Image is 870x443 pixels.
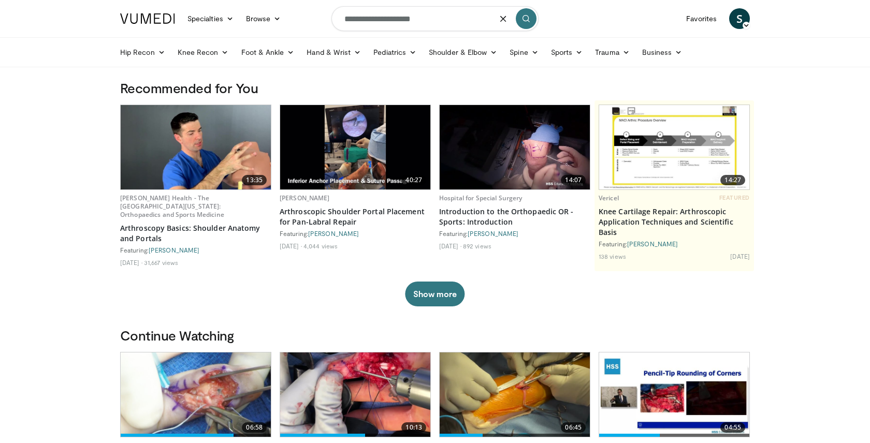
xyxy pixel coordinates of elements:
a: Arthroscopy Basics: Shoulder Anatomy and Portals [120,223,271,244]
span: FEATURED [719,194,750,201]
a: Introduction to the Orthopaedic OR - Sports: Introduction [439,206,590,227]
li: 4,044 views [303,242,338,250]
img: 2444198d-1b18-4a77-bb67-3e21827492e5.620x360_q85_upscale.jpg [599,105,749,189]
a: Foot & Ankle [235,42,301,63]
input: Search topics, interventions [331,6,539,31]
li: [DATE] [120,258,142,267]
span: 06:45 [561,422,586,433]
a: [PERSON_NAME] [468,230,518,237]
li: [DATE] [730,252,750,260]
a: [PERSON_NAME] [280,194,330,202]
img: 1328e8e2-4eea-451f-9b2c-61a2b228d8ec.620x360_q85_upscale.jpg [280,105,430,189]
li: [DATE] [280,242,302,250]
span: 10:13 [401,422,426,433]
a: Hip Recon [114,42,171,63]
a: [PERSON_NAME] [149,246,199,254]
a: [PERSON_NAME] [308,230,359,237]
img: 9534a039-0eaa-4167-96cf-d5be049a70d8.620x360_q85_upscale.jpg [121,105,271,189]
li: 138 views [599,252,626,260]
li: [DATE] [439,242,461,250]
a: Pediatrics [367,42,423,63]
button: Show more [405,282,465,306]
a: [PERSON_NAME] Health - The [GEOGRAPHIC_DATA][US_STATE]: Orthopaedics and Sports Medicine [120,194,224,219]
a: 40:27 [280,105,430,189]
span: 14:27 [720,175,745,185]
li: 31,667 views [144,258,178,267]
a: Hand & Wrist [300,42,367,63]
a: Knee Recon [171,42,235,63]
a: Specialties [181,8,240,29]
img: 6b9db258-5049-4792-8a26-f892aa3934cc.620x360_q85_upscale.jpg [440,105,590,189]
img: fc619bb6-2653-4d9b-a7b3-b9b1a909f98e.620x360_q85_upscale.jpg [440,352,590,437]
li: 892 views [463,242,491,250]
a: Favorites [680,8,723,29]
a: [PERSON_NAME] [627,240,678,247]
a: 06:58 [121,352,271,437]
a: Trauma [589,42,636,63]
a: Sports [545,42,589,63]
div: Featuring: [599,240,750,248]
img: 839c095f-e0ff-46ec-b31f-e8530dbbabe8.jpeg.620x360_q85_upscale.jpg [121,352,271,437]
h3: Continue Watching [120,327,750,344]
a: Hospital for Special Surgery [439,194,522,202]
span: 40:27 [401,175,426,185]
img: 0d59ad00-c255-429e-9de8-eb2f74552347.620x360_q85_upscale.jpg [280,352,430,437]
a: Spine [503,42,544,63]
a: Knee Cartilage Repair: Arthroscopic Application Techniques and Scientific Basis [599,206,750,238]
h3: Recommended for You [120,80,750,96]
span: 04:55 [720,422,745,433]
a: 06:45 [440,352,590,437]
span: 06:58 [242,422,267,433]
div: Featuring: [439,229,590,238]
a: 14:07 [440,105,590,189]
a: S [729,8,750,29]
span: 13:35 [242,175,267,185]
a: Business [636,42,689,63]
a: 10:13 [280,352,430,437]
a: Arthroscopic Shoulder Portal Placement for Pan-Labral Repair [280,206,431,227]
img: 8a6bb6c9-ff3f-4e6e-9eaf-d279067d447f.620x360_q85_upscale.jpg [599,352,749,437]
div: Featuring: [120,246,271,254]
a: 14:27 [599,105,749,189]
a: 04:55 [599,352,749,437]
div: Featuring: [280,229,431,238]
a: Shoulder & Elbow [423,42,503,63]
a: Browse [240,8,287,29]
a: 13:35 [121,105,271,189]
img: VuMedi Logo [120,13,175,24]
span: 14:07 [561,175,586,185]
a: Vericel [599,194,619,202]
